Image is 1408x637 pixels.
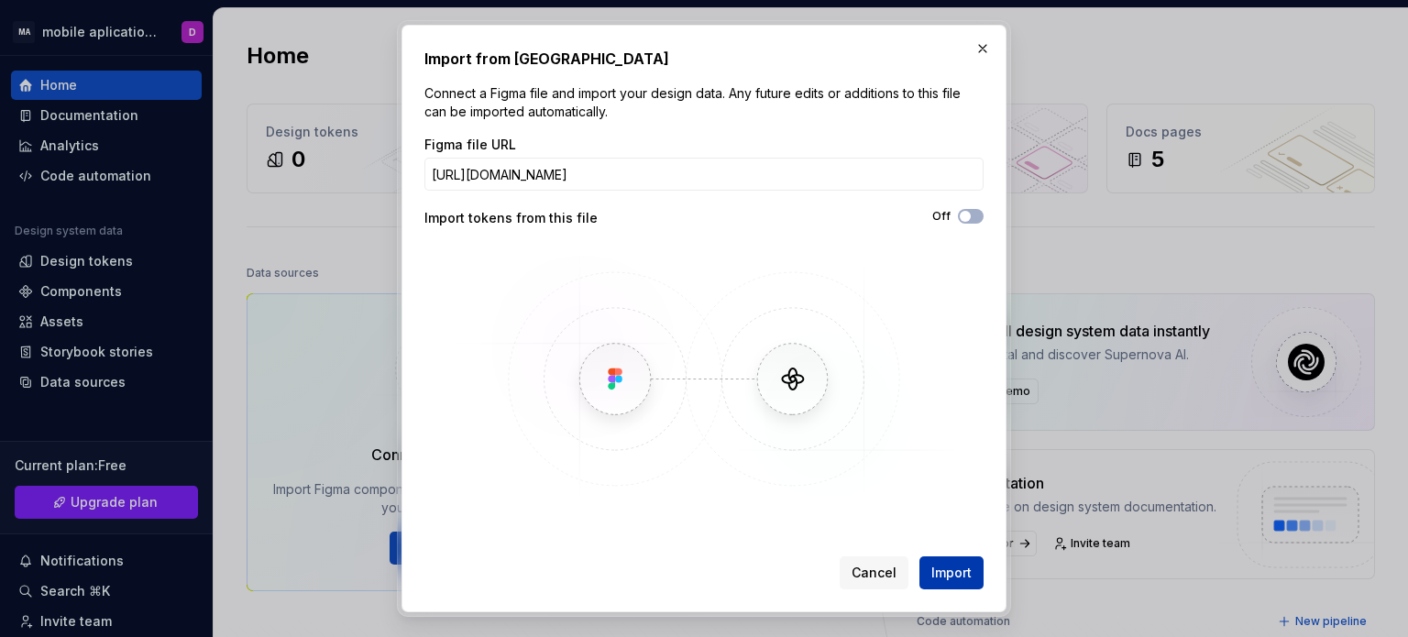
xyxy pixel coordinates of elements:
[919,556,984,589] button: Import
[840,556,908,589] button: Cancel
[424,84,984,121] p: Connect a Figma file and import your design data. Any future edits or additions to this file can ...
[424,136,516,154] label: Figma file URL
[931,564,972,582] span: Import
[424,158,984,191] input: https://figma.com/file/...
[424,209,704,227] div: Import tokens from this file
[932,209,951,224] label: Off
[424,48,984,70] h2: Import from [GEOGRAPHIC_DATA]
[852,564,896,582] span: Cancel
